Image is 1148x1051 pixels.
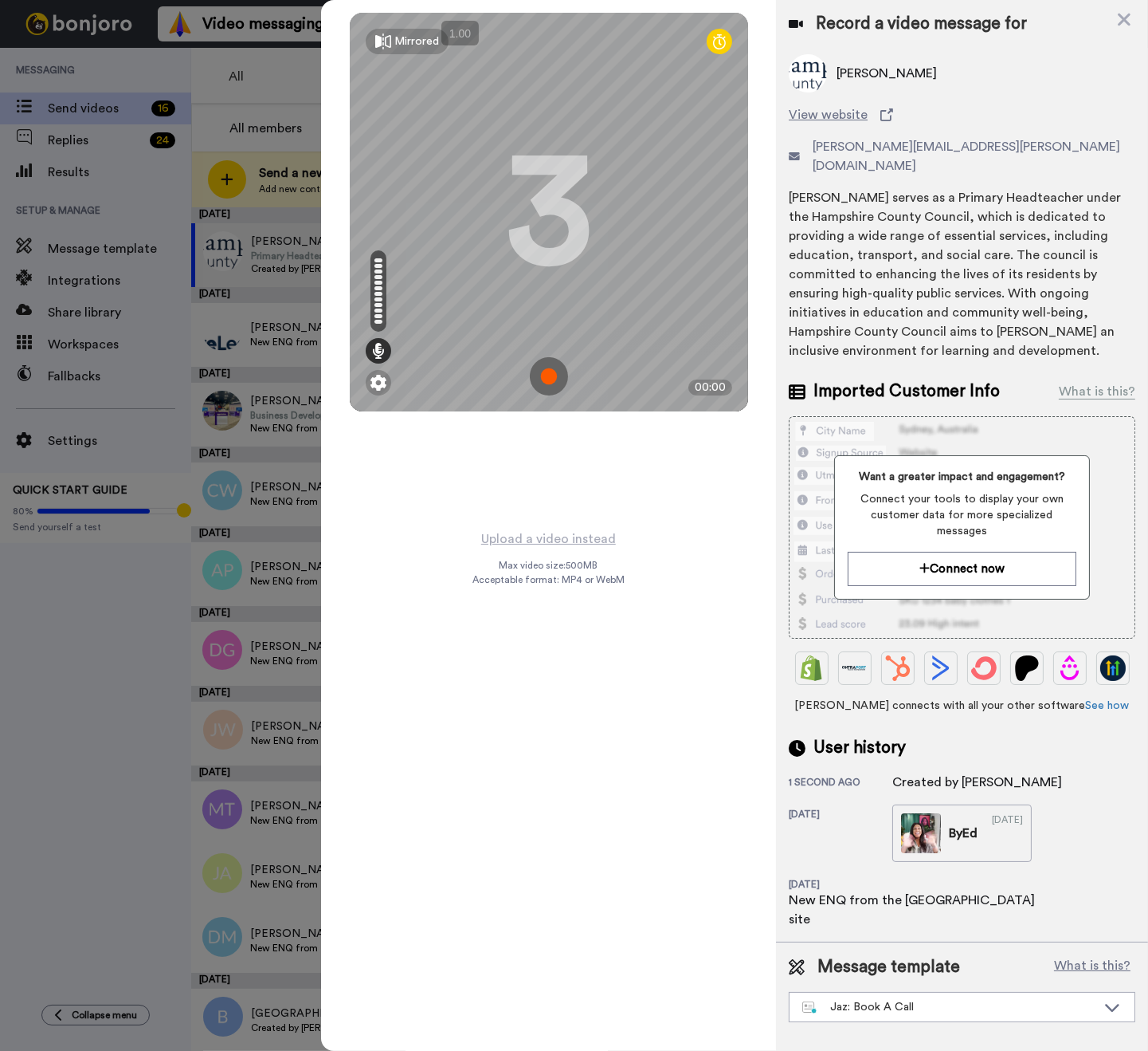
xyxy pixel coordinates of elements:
button: Connect now [848,552,1076,586]
img: ic_gear.svg [370,375,386,391]
span: Want a greater impact and engagement? [848,469,1076,485]
span: View website [789,105,868,124]
div: [DATE] [789,878,892,891]
div: By Ed [949,824,978,843]
img: Drip [1057,655,1083,681]
div: [PERSON_NAME] serves as a Primary Headteacher under the Hampshire County Council, which is dedica... [789,188,1135,360]
img: ic_record_start.svg [530,357,568,396]
img: Shopify [799,655,825,681]
a: View website [789,105,1135,124]
img: ActiveCampaign [928,655,954,681]
span: Acceptable format: MP4 or WebM [472,573,625,586]
div: 3 [505,152,593,272]
span: Message template [817,955,960,979]
img: Patreon [1014,655,1040,681]
div: [DATE] [992,813,1023,853]
img: ConvertKit [971,655,997,681]
div: What is this? [1059,382,1135,401]
span: [PERSON_NAME] connects with all your other software [789,698,1135,714]
span: User history [813,736,906,760]
img: Hubspot [885,655,911,681]
span: Max video size: 500 MB [500,559,598,572]
img: nextgen-template.svg [802,1002,817,1014]
div: Created by [PERSON_NAME] [892,773,1062,792]
div: New ENQ from the [GEOGRAPHIC_DATA] site [789,891,1044,929]
span: [PERSON_NAME][EMAIL_ADDRESS][PERSON_NAME][DOMAIN_NAME] [813,137,1135,175]
button: What is this? [1049,955,1135,979]
img: GoHighLevel [1100,655,1126,681]
span: Connect your tools to display your own customer data for more specialized messages [848,491,1076,539]
span: Imported Customer Info [813,380,1000,403]
div: Jaz: Book A Call [802,999,1096,1015]
div: [DATE] [789,808,892,862]
img: Ontraport [842,655,868,681]
div: 1 second ago [789,776,892,792]
button: Upload a video instead [476,529,621,549]
img: fbfe3d84-4b24-47e9-91ea-f6ae33bbb6b8-thumb.jpg [901,813,941,853]
div: 00:00 [688,380,732,396]
a: See how [1086,700,1130,711]
a: ByEd[DATE] [892,805,1032,862]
